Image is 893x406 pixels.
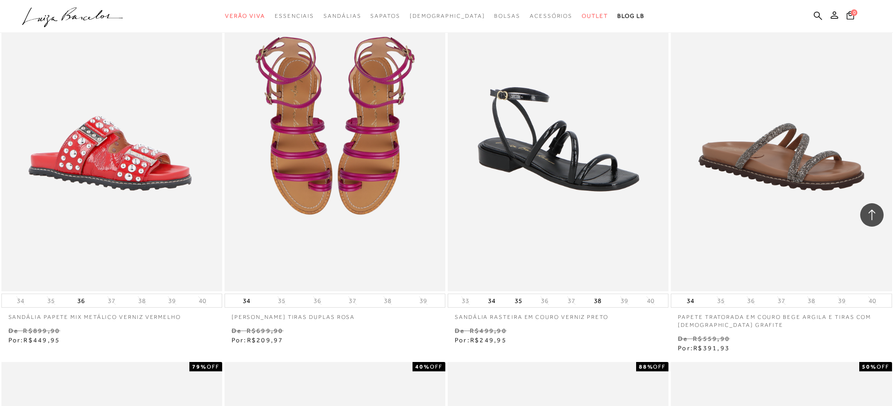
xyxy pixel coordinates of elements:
[653,363,666,370] span: OFF
[370,7,400,25] a: noSubCategoriesText
[805,296,818,305] button: 38
[684,294,697,307] button: 34
[617,13,645,19] span: BLOG LB
[671,308,892,329] a: PAPETE TRATORADA EM COURO BEGE ARGILA E TIRAS COM [DEMOGRAPHIC_DATA] GRAFITE
[192,363,207,370] strong: 79%
[530,13,572,19] span: Acessórios
[582,7,608,25] a: noSubCategoriesText
[639,363,653,370] strong: 88%
[196,296,209,305] button: 40
[693,335,730,342] small: R$559,90
[75,294,88,307] button: 36
[346,296,359,305] button: 37
[225,13,265,19] span: Verão Viva
[415,363,430,370] strong: 40%
[323,13,361,19] span: Sandálias
[247,327,284,334] small: R$699,90
[381,296,394,305] button: 38
[775,296,788,305] button: 37
[135,296,149,305] button: 38
[877,363,889,370] span: OFF
[582,13,608,19] span: Outlet
[207,363,219,370] span: OFF
[459,296,472,305] button: 33
[617,7,645,25] a: BLOG LB
[417,296,430,305] button: 39
[1,308,222,321] a: SANDÁLIA PAPETE MIX METÁLICO VERNIZ VERMELHO
[485,294,498,307] button: 34
[844,10,857,23] button: 0
[448,308,668,321] a: SANDÁLIA RASTEIRA EM COURO VERNIZ PRETO
[512,294,525,307] button: 35
[678,344,730,352] span: Por:
[370,13,400,19] span: Sapatos
[410,7,485,25] a: noSubCategoriesText
[744,296,758,305] button: 36
[8,336,60,344] span: Por:
[851,9,857,16] span: 0
[678,335,688,342] small: De
[311,296,324,305] button: 36
[693,344,730,352] span: R$391,93
[455,327,465,334] small: De
[862,363,877,370] strong: 50%
[225,7,265,25] a: noSubCategoriesText
[275,296,288,305] button: 35
[530,7,572,25] a: noSubCategoriesText
[23,327,60,334] small: R$899,90
[866,296,879,305] button: 40
[8,327,18,334] small: De
[165,296,179,305] button: 39
[45,296,58,305] button: 35
[591,294,604,307] button: 38
[232,327,241,334] small: De
[247,336,284,344] span: R$209,97
[494,13,520,19] span: Bolsas
[23,336,60,344] span: R$449,95
[275,7,314,25] a: noSubCategoriesText
[470,336,507,344] span: R$249,95
[538,296,551,305] button: 36
[105,296,118,305] button: 37
[644,296,657,305] button: 40
[410,13,485,19] span: [DEMOGRAPHIC_DATA]
[470,327,507,334] small: R$499,90
[565,296,578,305] button: 37
[275,13,314,19] span: Essenciais
[835,296,848,305] button: 39
[225,308,445,321] a: [PERSON_NAME] tiras duplas rosa
[618,296,631,305] button: 39
[430,363,443,370] span: OFF
[494,7,520,25] a: noSubCategoriesText
[455,336,507,344] span: Por:
[323,7,361,25] a: noSubCategoriesText
[240,294,253,307] button: 34
[14,296,27,305] button: 34
[232,336,284,344] span: Por:
[714,296,728,305] button: 35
